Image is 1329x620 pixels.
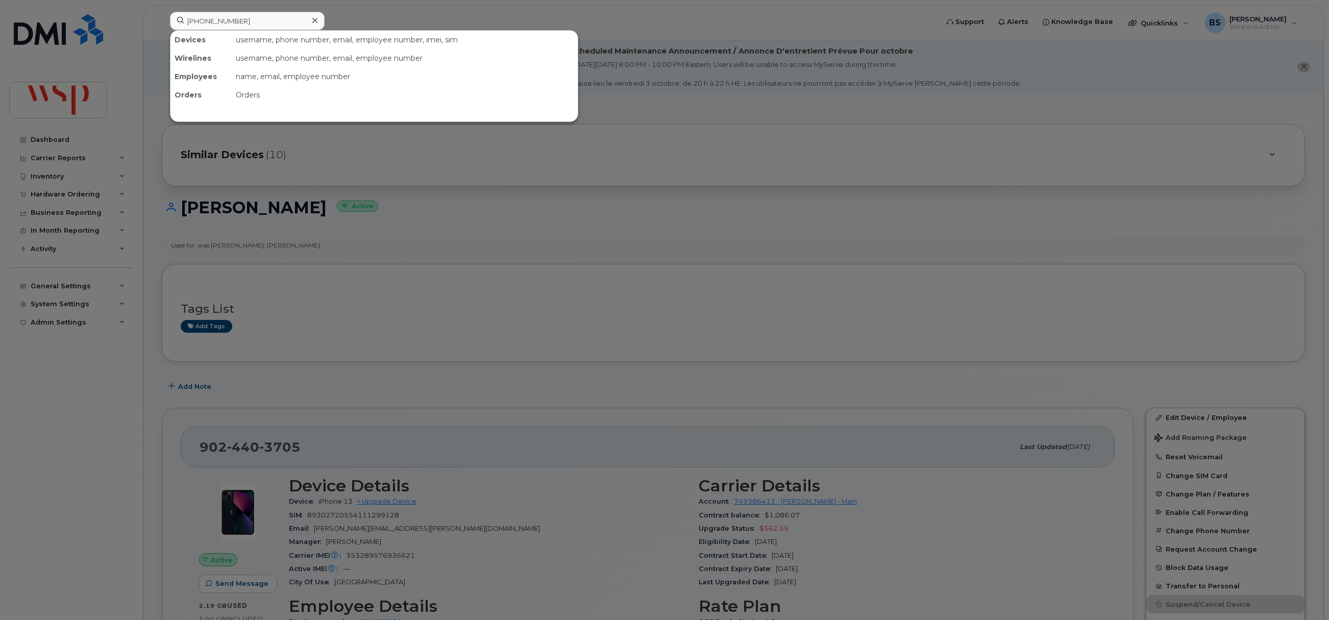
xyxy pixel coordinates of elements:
[170,67,232,86] div: Employees
[232,49,578,67] div: username, phone number, email, employee number
[232,67,578,86] div: name, email, employee number
[170,49,232,67] div: Wirelines
[170,31,232,49] div: Devices
[232,86,578,104] div: Orders
[170,86,232,104] div: Orders
[232,31,578,49] div: username, phone number, email, employee number, imei, sim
